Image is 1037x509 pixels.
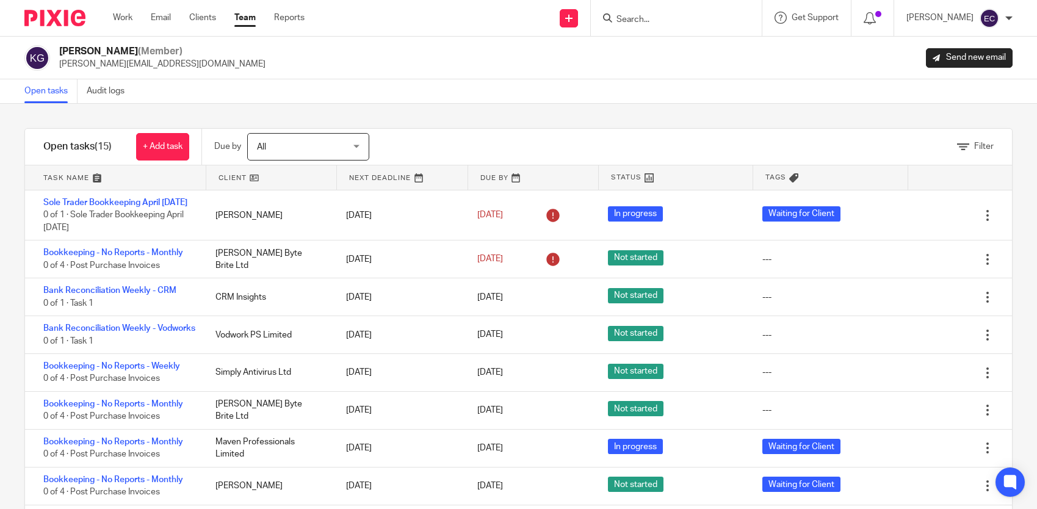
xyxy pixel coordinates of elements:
[274,12,305,24] a: Reports
[334,323,464,347] div: [DATE]
[203,430,334,467] div: Maven Professionals Limited
[43,299,93,308] span: 0 of 1 · Task 1
[113,12,132,24] a: Work
[762,291,771,303] div: ---
[203,203,334,228] div: [PERSON_NAME]
[203,323,334,347] div: Vodwork PS Limited
[43,362,180,370] a: Bookkeeping - No Reports - Weekly
[24,79,78,103] a: Open tasks
[138,46,182,56] span: (Member)
[334,436,464,460] div: [DATE]
[477,255,503,264] span: [DATE]
[43,438,183,446] a: Bookkeeping - No Reports - Monthly
[203,241,334,278] div: [PERSON_NAME] Byte Brite Ltd
[43,286,176,295] a: Bank Reconciliation Weekly - CRM
[762,477,840,492] span: Waiting for Client
[762,366,771,378] div: ---
[477,293,503,301] span: [DATE]
[765,172,786,182] span: Tags
[43,400,183,408] a: Bookkeeping - No Reports - Monthly
[762,439,840,454] span: Waiting for Client
[477,482,503,490] span: [DATE]
[762,404,771,416] div: ---
[43,450,160,459] span: 0 of 4 · Post Purchase Invoices
[334,285,464,309] div: [DATE]
[24,10,85,26] img: Pixie
[334,360,464,384] div: [DATE]
[608,288,663,303] span: Not started
[477,211,503,220] span: [DATE]
[43,475,183,484] a: Bookkeeping - No Reports - Monthly
[334,203,464,228] div: [DATE]
[608,439,663,454] span: In progress
[151,12,171,24] a: Email
[974,142,994,151] span: Filter
[608,364,663,379] span: Not started
[95,142,112,151] span: (15)
[43,140,112,153] h1: Open tasks
[334,247,464,272] div: [DATE]
[189,12,216,24] a: Clients
[477,369,503,377] span: [DATE]
[257,143,266,151] span: All
[43,337,93,345] span: 0 of 1 · Task 1
[203,474,334,498] div: [PERSON_NAME]
[87,79,134,103] a: Audit logs
[43,324,195,333] a: Bank Reconciliation Weekly - Vodworks
[608,477,663,492] span: Not started
[334,474,464,498] div: [DATE]
[477,331,503,339] span: [DATE]
[608,250,663,265] span: Not started
[43,375,160,383] span: 0 of 4 · Post Purchase Invoices
[214,140,241,153] p: Due by
[926,48,1013,68] a: Send new email
[59,58,266,70] p: [PERSON_NAME][EMAIL_ADDRESS][DOMAIN_NAME]
[43,261,160,270] span: 0 of 4 · Post Purchase Invoices
[762,206,840,222] span: Waiting for Client
[608,401,663,416] span: Not started
[24,45,50,71] img: svg%3E
[136,133,189,161] a: + Add task
[762,329,771,341] div: ---
[43,211,184,233] span: 0 of 1 · Sole Trader Bookkeeping April [DATE]
[43,488,160,496] span: 0 of 4 · Post Purchase Invoices
[792,13,839,22] span: Get Support
[43,198,187,207] a: Sole Trader Bookkeeping April [DATE]
[234,12,256,24] a: Team
[906,12,974,24] p: [PERSON_NAME]
[477,444,503,452] span: [DATE]
[980,9,999,28] img: svg%3E
[611,172,641,182] span: Status
[762,253,771,265] div: ---
[59,45,266,58] h2: [PERSON_NAME]
[608,206,663,222] span: In progress
[203,285,334,309] div: CRM Insights
[43,413,160,421] span: 0 of 4 · Post Purchase Invoices
[43,248,183,257] a: Bookkeeping - No Reports - Monthly
[334,398,464,422] div: [DATE]
[477,406,503,414] span: [DATE]
[203,392,334,429] div: [PERSON_NAME] Byte Brite Ltd
[203,360,334,384] div: Simply Antivirus Ltd
[615,15,725,26] input: Search
[608,326,663,341] span: Not started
